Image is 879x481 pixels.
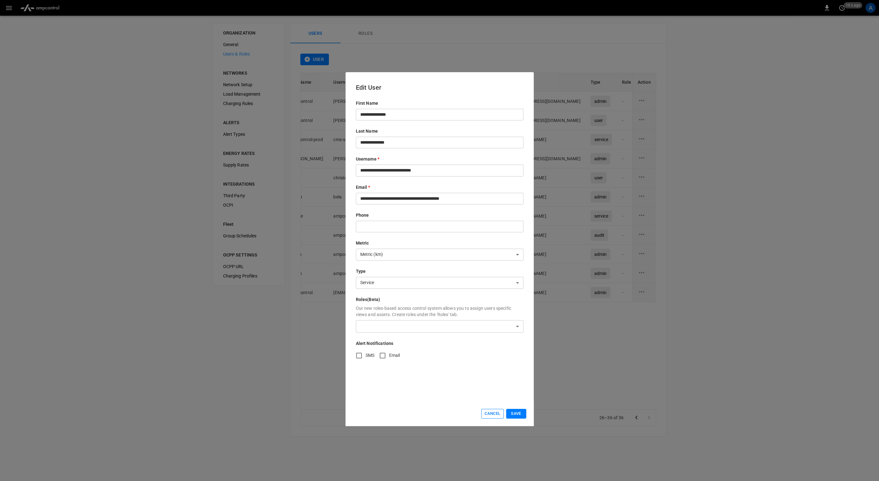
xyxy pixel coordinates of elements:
p: Our new roles-based access control system allows you to assign users specific views and assets. C... [356,305,523,318]
span: Email [389,352,400,359]
p: Last Name [356,128,523,134]
button: Cancel [481,409,503,419]
p: Alert Notifications [356,340,523,346]
p: Metric [356,240,523,246]
h6: Edit User [356,82,523,100]
span: SMS [366,352,374,359]
p: Username [356,156,523,162]
p: First Name [356,100,523,106]
p: Phone [356,212,523,218]
button: Save [506,409,526,419]
p: Email [356,184,523,190]
p: Roles (Beta) [356,296,523,303]
div: Service [356,277,523,289]
div: Metric (km) [356,249,523,261]
p: Type [356,268,523,274]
